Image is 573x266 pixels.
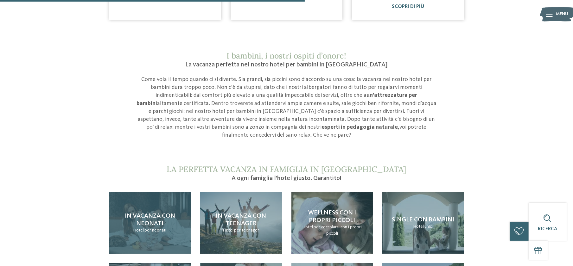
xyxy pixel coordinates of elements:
[144,228,166,232] span: per neonati
[136,76,437,139] p: Come vola il tempo quando ci si diverte. Sia grandi, sia piccini sono d’accordo su una cosa: la v...
[227,51,347,61] span: I bambini, i nostri ospiti d’onore!
[185,62,388,68] span: La vacanza perfetta nel nostro hotel per bambini in [GEOGRAPHIC_DATA]
[392,4,424,9] a: Scopri di più
[291,192,373,253] a: Hotel per bambini in Trentino: giochi e avventure a volontà Wellness con i propri piccoli Hotel p...
[232,175,341,182] span: A ogni famiglia l’hotel giusto. Garantito!
[302,225,313,229] span: Hotel
[109,192,191,253] a: Hotel per bambini in Trentino: giochi e avventure a volontà In vacanza con neonati Hotel per neonati
[125,213,175,227] span: In vacanza con neonati
[424,224,433,229] span: unici
[392,217,454,223] span: Single con bambini
[314,225,362,236] span: per coccolarsi con i propri piccoli
[137,92,417,106] strong: un’attrezzatura per bambini
[382,192,464,253] a: Hotel per bambini in Trentino: giochi e avventure a volontà Single con bambini Hotel unici
[216,213,266,227] span: In vacanza con teenager
[234,228,259,232] span: per teenager
[223,228,233,232] span: Hotel
[133,228,144,232] span: Hotel
[308,210,356,224] span: Wellness con i propri piccoli
[538,226,557,232] span: Ricerca
[322,124,400,130] strong: esperti in pedagogia naturale,
[200,192,282,253] a: Hotel per bambini in Trentino: giochi e avventure a volontà In vacanza con teenager Hotel per tee...
[413,224,424,229] span: Hotel
[167,164,406,174] span: La perfetta vacanza in famiglia in [GEOGRAPHIC_DATA]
